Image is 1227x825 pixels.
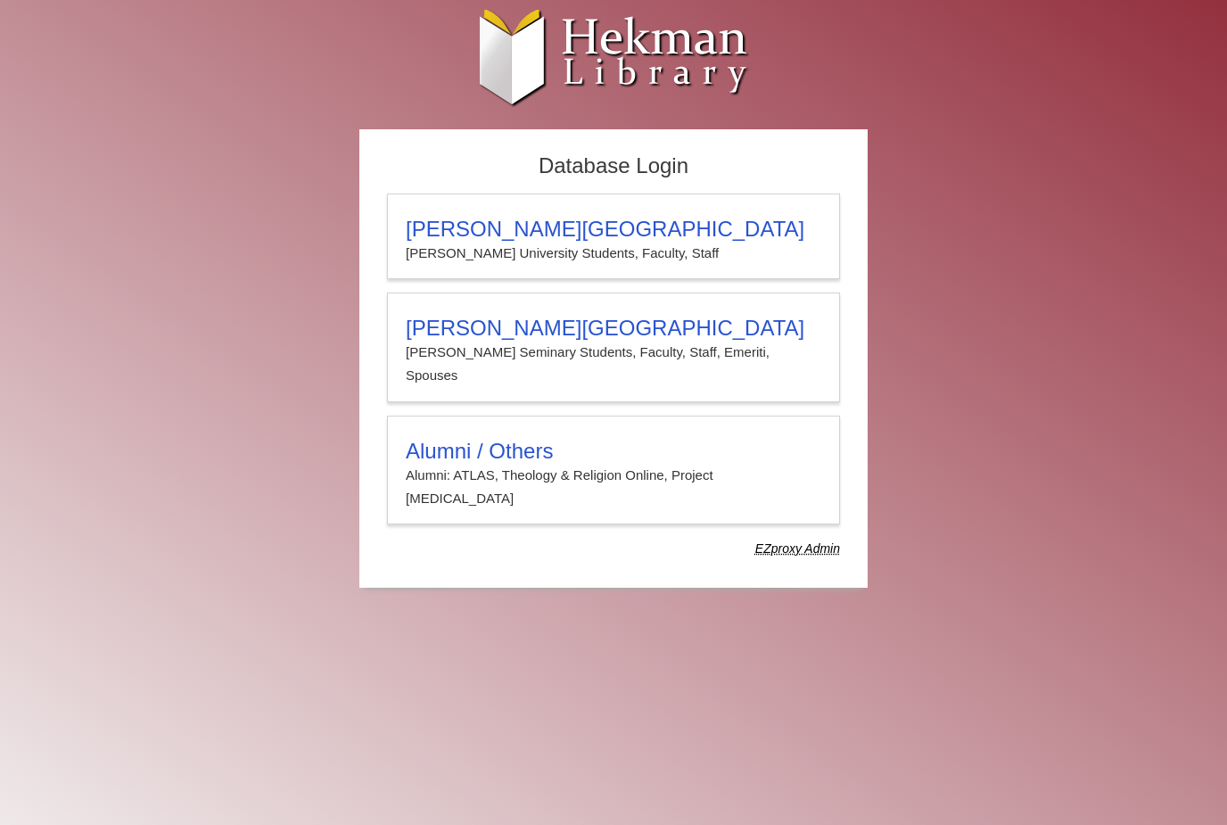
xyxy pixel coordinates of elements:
[406,316,821,341] h3: [PERSON_NAME][GEOGRAPHIC_DATA]
[406,217,821,242] h3: [PERSON_NAME][GEOGRAPHIC_DATA]
[406,439,821,464] h3: Alumni / Others
[406,439,821,511] summary: Alumni / OthersAlumni: ATLAS, Theology & Religion Online, Project [MEDICAL_DATA]
[378,148,849,185] h2: Database Login
[755,541,840,556] dfn: Use Alumni login
[387,194,840,279] a: [PERSON_NAME][GEOGRAPHIC_DATA][PERSON_NAME] University Students, Faculty, Staff
[406,464,821,511] p: Alumni: ATLAS, Theology & Religion Online, Project [MEDICAL_DATA]
[387,293,840,402] a: [PERSON_NAME][GEOGRAPHIC_DATA][PERSON_NAME] Seminary Students, Faculty, Staff, Emeriti, Spouses
[406,242,821,265] p: [PERSON_NAME] University Students, Faculty, Staff
[406,341,821,388] p: [PERSON_NAME] Seminary Students, Faculty, Staff, Emeriti, Spouses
